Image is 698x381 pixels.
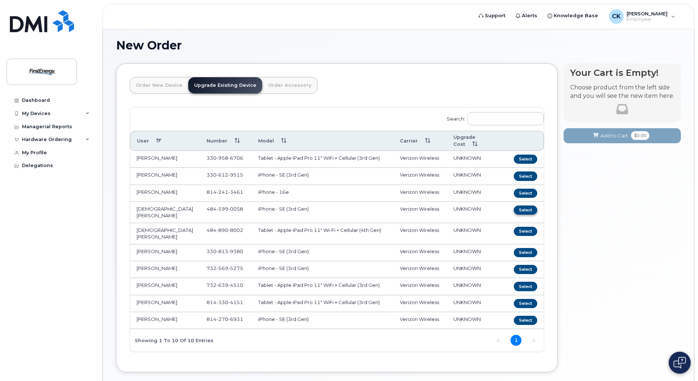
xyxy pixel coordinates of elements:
[570,68,674,78] h4: Your Cart is Empty!
[228,189,243,195] span: 3461
[393,261,447,278] td: Verizon Wireless
[216,265,228,271] span: 569
[252,151,393,168] td: Tablet - Apple iPad Pro 11" WiFi + Cellular (3rd Gen)
[216,155,228,161] span: 958
[453,172,481,178] span: UNKNOWN
[570,84,674,100] p: Choose product from the left side and you will see the new item here.
[510,335,521,346] a: 1
[453,316,481,322] span: UNKNOWN
[514,155,537,164] button: Select
[228,155,243,161] span: 6706
[262,77,317,93] a: Order Accessory
[393,151,447,168] td: Verizon Wireless
[453,282,481,288] span: UNKNOWN
[393,295,447,312] td: Verizon Wireless
[207,248,243,254] span: 330
[228,282,243,288] span: 4510
[216,206,228,212] span: 599
[207,316,243,322] span: 814
[216,227,228,233] span: 890
[393,223,447,244] td: Verizon Wireless
[216,282,228,288] span: 639
[252,185,393,202] td: iPhone - 16e
[514,227,537,236] button: Select
[453,227,481,233] span: UNKNOWN
[116,39,681,52] h1: New Order
[514,282,537,291] button: Select
[252,131,393,151] th: Model: activate to sort column ascending
[514,316,537,325] button: Select
[216,299,228,305] span: 330
[514,299,537,308] button: Select
[252,278,393,295] td: Tablet - Apple iPad Pro 11" WiFi + Cellular (3rd Gen)
[228,248,243,254] span: 9380
[130,202,200,223] td: [DEMOGRAPHIC_DATA][PERSON_NAME]
[207,265,243,271] span: 732
[216,316,228,322] span: 270
[673,357,686,369] img: Open chat
[393,202,447,223] td: Verizon Wireless
[130,261,200,278] td: [PERSON_NAME]
[216,189,228,195] span: 241
[252,168,393,185] td: iPhone - SE (3rd Gen)
[130,295,200,312] td: [PERSON_NAME]
[207,282,243,288] span: 732
[393,168,447,185] td: Verizon Wireless
[252,244,393,261] td: iPhone - SE (3rd Gen)
[130,223,200,244] td: [DEMOGRAPHIC_DATA][PERSON_NAME]
[514,265,537,274] button: Select
[393,244,447,261] td: Verizon Wireless
[130,244,200,261] td: [PERSON_NAME]
[188,77,262,93] a: Upgrade Existing Device
[252,261,393,278] td: iPhone - SE (3rd Gen)
[216,172,228,178] span: 612
[453,265,481,271] span: UNKNOWN
[453,155,481,161] span: UNKNOWN
[393,185,447,202] td: Verizon Wireless
[447,131,506,151] th: Upgrade Cost: activate to sort column ascending
[207,172,243,178] span: 330
[207,227,243,233] span: 484
[130,168,200,185] td: [PERSON_NAME]
[252,295,393,312] td: Tablet - Apple iPad Pro 11" WiFi + Cellular (3rd Gen)
[130,131,200,151] th: User: activate to sort column descending
[514,189,537,198] button: Select
[514,206,537,215] button: Select
[442,107,544,128] label: Search:
[393,312,447,329] td: Verizon Wireless
[453,299,481,305] span: UNKNOWN
[453,206,481,212] span: UNKNOWN
[200,131,252,151] th: Number: activate to sort column ascending
[514,248,537,257] button: Select
[228,316,243,322] span: 6931
[252,223,393,244] td: Tablet - Apple iPad Pro 11" Wi-Fi + Cellular (4th Gen)
[228,172,243,178] span: 9515
[252,312,393,329] td: iPhone - SE (3rd Gen)
[228,206,243,212] span: 0058
[130,312,200,329] td: [PERSON_NAME]
[564,128,681,143] button: Add to Cart $0.00
[228,265,243,271] span: 5275
[393,278,447,295] td: Verizon Wireless
[207,189,243,195] span: 814
[130,151,200,168] td: [PERSON_NAME]
[130,185,200,202] td: [PERSON_NAME]
[393,131,447,151] th: Carrier: activate to sort column ascending
[228,227,243,233] span: 8002
[467,112,544,125] input: Search:
[453,189,481,195] span: UNKNOWN
[207,155,243,161] span: 330
[207,206,243,212] span: 484
[453,248,481,254] span: UNKNOWN
[493,335,504,346] a: Previous
[601,132,628,139] span: Add to Cart
[631,131,649,140] span: $0.00
[207,299,243,305] span: 814
[130,278,200,295] td: [PERSON_NAME]
[514,171,537,181] button: Select
[130,77,188,93] a: Order New Device
[228,299,243,305] span: 4151
[252,202,393,223] td: iPhone - SE (3rd Gen)
[130,334,214,346] div: Showing 1 to 10 of 10 entries
[528,335,539,346] a: Next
